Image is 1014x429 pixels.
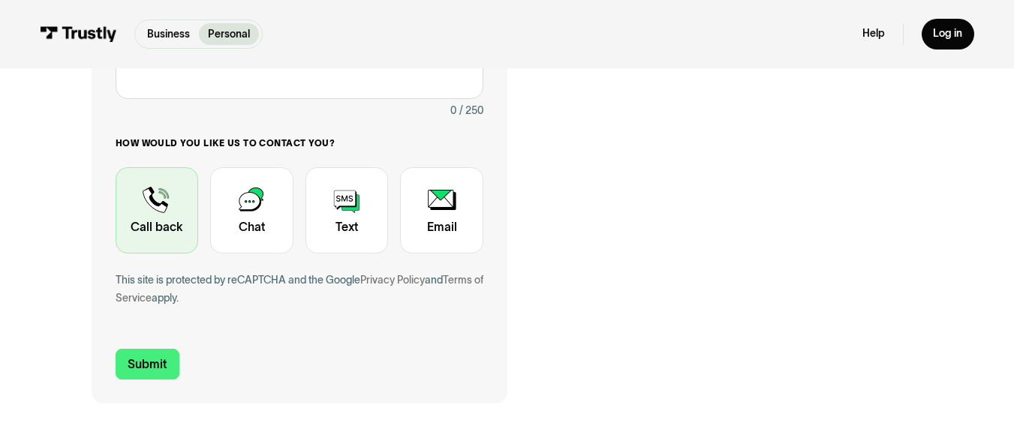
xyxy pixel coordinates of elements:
p: Business [147,26,190,42]
input: Submit [116,349,180,380]
img: Trustly Logo [40,26,117,43]
div: This site is protected by reCAPTCHA and the Google and apply. [116,271,483,307]
div: 0 [450,102,456,120]
div: Log in [933,27,962,40]
div: / 250 [459,102,483,120]
p: Personal [208,26,250,42]
a: Log in [922,19,975,50]
a: Help [862,27,885,40]
label: How would you like us to contact you? [116,137,483,149]
a: Personal [199,23,259,45]
a: Terms of Service [116,274,483,304]
a: Privacy Policy [360,274,425,286]
a: Business [138,23,199,45]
